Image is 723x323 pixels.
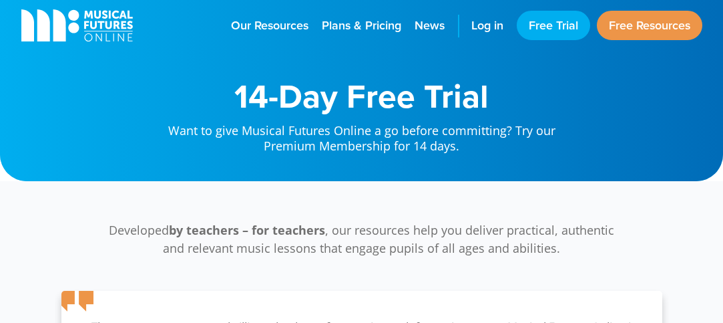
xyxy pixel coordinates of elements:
p: Developed , our resources help you deliver practical, authentic and relevant music lessons that e... [101,221,622,257]
h1: 14-Day Free Trial [155,80,569,114]
span: Log in [471,18,503,34]
p: Want to give Musical Futures Online a go before committing? Try our Premium Membership for 14 days. [155,114,569,154]
strong: by teachers – for teachers [169,222,325,238]
a: Free Trial [517,11,590,40]
a: Free Resources [597,11,702,40]
span: Plans & Pricing [322,18,401,34]
span: Our Resources [231,18,308,34]
span: News [415,18,445,34]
